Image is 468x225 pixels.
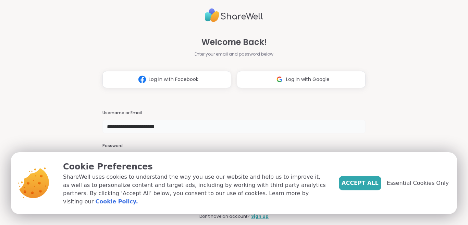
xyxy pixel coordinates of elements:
[201,36,267,48] span: Welcome Back!
[273,73,286,86] img: ShareWell Logomark
[286,76,330,83] span: Log in with Google
[102,110,366,116] h3: Username or Email
[149,76,198,83] span: Log in with Facebook
[102,71,231,88] button: Log in with Facebook
[136,73,149,86] img: ShareWell Logomark
[199,213,250,220] span: Don't have an account?
[63,173,328,206] p: ShareWell uses cookies to understand the way you use our website and help us to improve it, as we...
[195,51,273,57] span: Enter your email and password below
[205,5,263,25] img: ShareWell Logo
[342,179,379,187] span: Accept All
[387,179,449,187] span: Essential Cookies Only
[63,161,328,173] p: Cookie Preferences
[251,213,269,220] a: Sign up
[237,71,366,88] button: Log in with Google
[95,198,138,206] a: Cookie Policy.
[102,143,366,149] h3: Password
[339,176,381,190] button: Accept All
